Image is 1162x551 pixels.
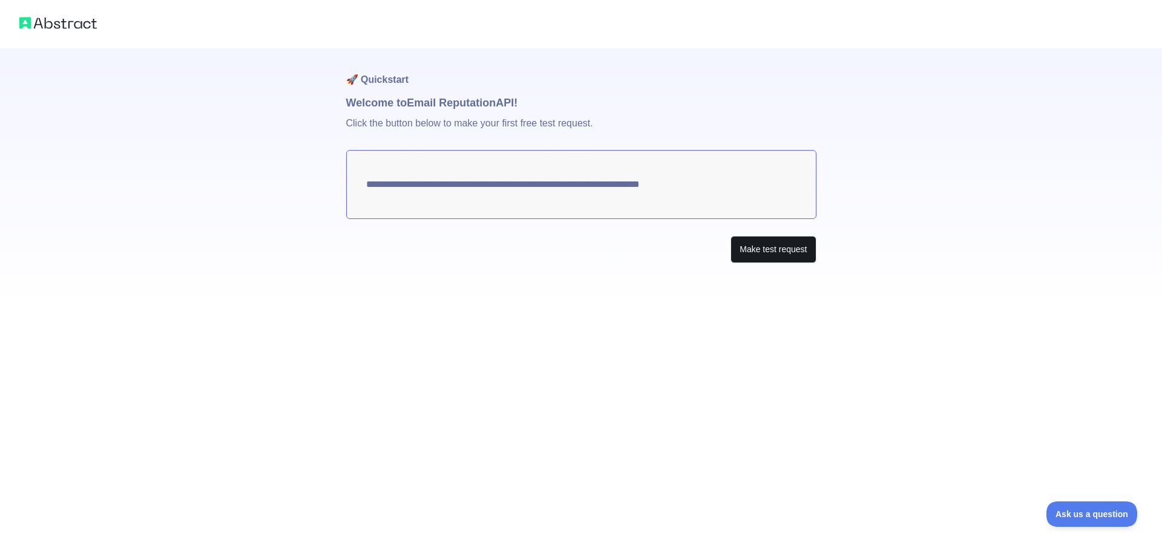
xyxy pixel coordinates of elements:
h1: 🚀 Quickstart [346,48,816,94]
button: Make test request [730,236,816,263]
iframe: Toggle Customer Support [1046,501,1138,527]
h1: Welcome to Email Reputation API! [346,94,816,111]
p: Click the button below to make your first free test request. [346,111,816,150]
img: Abstract logo [19,15,97,31]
